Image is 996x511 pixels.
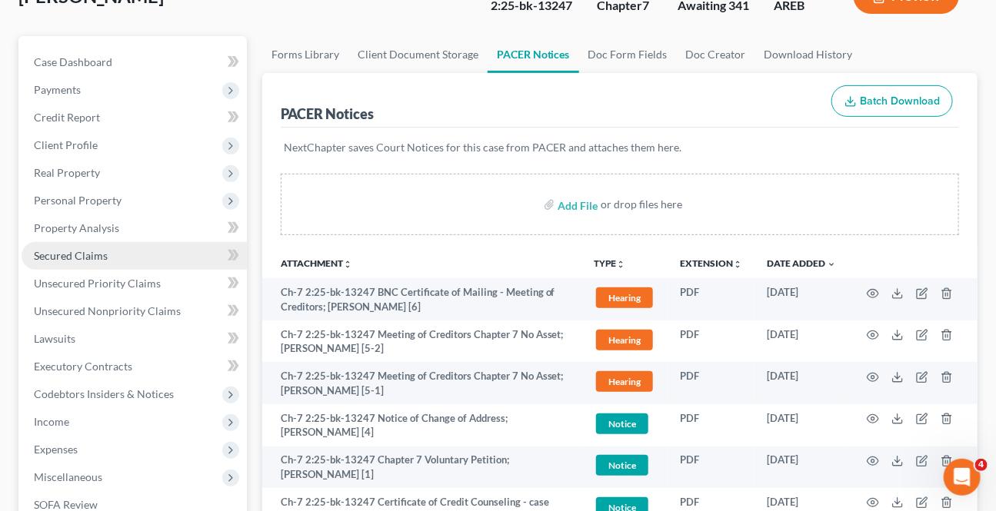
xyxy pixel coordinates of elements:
[594,411,655,436] a: Notice
[34,387,174,400] span: Codebtors Insiders & Notices
[22,297,247,325] a: Unsecured Nonpriority Claims
[677,36,755,73] a: Doc Creator
[596,371,653,392] span: Hearing
[34,332,75,345] span: Lawsuits
[668,404,754,446] td: PDF
[596,413,648,434] span: Notice
[594,259,625,269] button: TYPEunfold_more
[22,270,247,297] a: Unsecured Priority Claims
[944,459,981,496] iframe: Intercom live chat
[594,369,655,394] a: Hearing
[34,249,108,262] span: Secured Claims
[34,415,69,428] span: Income
[34,470,102,483] span: Miscellaneous
[34,111,100,124] span: Credit Report
[281,257,352,269] a: Attachmentunfold_more
[680,257,742,269] a: Extensionunfold_more
[668,446,754,489] td: PDF
[579,36,677,73] a: Doc Form Fields
[22,48,247,76] a: Case Dashboard
[262,320,581,363] td: Ch-7 2:25-bk-13247 Meeting of Creditors Chapter 7 No Asset; [PERSON_NAME] [5-2]
[34,166,100,179] span: Real Property
[601,197,682,212] div: or drop files here
[262,36,348,73] a: Forms Library
[34,277,161,290] span: Unsecured Priority Claims
[827,260,836,269] i: expand_more
[34,360,132,373] span: Executory Contracts
[34,221,119,234] span: Property Analysis
[262,278,581,320] td: Ch-7 2:25-bk-13247 BNC Certificate of Mailing - Meeting of Creditors; [PERSON_NAME] [6]
[348,36,488,73] a: Client Document Storage
[616,260,625,269] i: unfold_more
[262,404,581,446] td: Ch-7 2:25-bk-13247 Notice of Change of Address; [PERSON_NAME] [4]
[34,138,98,151] span: Client Profile
[262,446,581,489] td: Ch-7 2:25-bk-13247 Chapter 7 Voluntary Petition; [PERSON_NAME] [1]
[860,95,940,108] span: Batch Download
[767,257,836,269] a: Date Added expand_more
[733,260,742,269] i: unfold_more
[22,325,247,353] a: Lawsuits
[34,83,81,96] span: Payments
[22,353,247,380] a: Executory Contracts
[975,459,988,471] span: 4
[754,446,848,489] td: [DATE]
[22,242,247,270] a: Secured Claims
[754,404,848,446] td: [DATE]
[668,320,754,363] td: PDF
[755,36,862,73] a: Download History
[34,194,122,207] span: Personal Property
[281,105,374,123] div: PACER Notices
[596,287,653,308] span: Hearing
[594,327,655,353] a: Hearing
[596,330,653,350] span: Hearing
[668,278,754,320] td: PDF
[34,443,78,456] span: Expenses
[596,455,648,476] span: Notice
[34,498,98,511] span: SOFA Review
[22,214,247,242] a: Property Analysis
[754,278,848,320] td: [DATE]
[754,362,848,404] td: [DATE]
[34,304,181,317] span: Unsecured Nonpriority Claims
[34,55,112,68] span: Case Dashboard
[488,36,579,73] a: PACER Notices
[754,320,848,363] td: [DATE]
[22,104,247,131] a: Credit Report
[668,362,754,404] td: PDF
[594,285,655,310] a: Hearing
[262,362,581,404] td: Ch-7 2:25-bk-13247 Meeting of Creditors Chapter 7 No Asset; [PERSON_NAME] [5-1]
[594,453,655,478] a: Notice
[343,260,352,269] i: unfold_more
[831,85,953,118] button: Batch Download
[284,140,956,155] p: NextChapter saves Court Notices for this case from PACER and attaches them here.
